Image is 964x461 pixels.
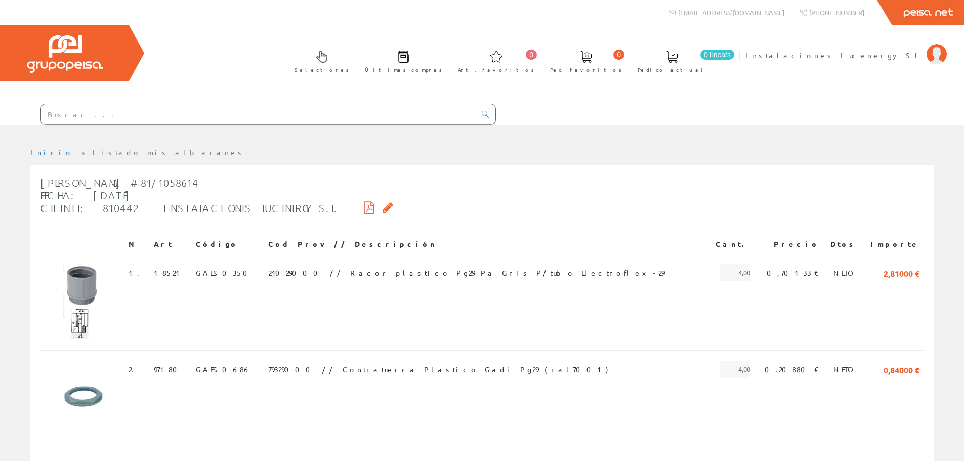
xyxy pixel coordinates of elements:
[196,361,251,378] span: GAES0686
[40,177,340,214] span: [PERSON_NAME] #81/1058614 Fecha: [DATE] Cliente: 810442 - INSTALACIONES LUCENERGY S.L.
[638,65,706,75] span: Pedido actual
[93,148,245,157] a: Listado mis albaranes
[550,65,622,75] span: Ped. favoritos
[613,50,624,60] span: 0
[150,235,192,254] th: Art
[745,50,921,60] span: Instalaciones Lucenergy Sl
[129,361,140,378] span: 2
[30,148,73,157] a: Inicio
[192,235,264,254] th: Código
[809,8,864,17] span: [PHONE_NUMBER]
[268,361,608,378] span: 79329000 // Contratuerca Plastico Gadi Pg29 (ral7001)
[720,264,750,281] span: 4,00
[124,235,150,254] th: N
[755,235,823,254] th: Precio
[526,50,537,60] span: 0
[45,361,120,437] img: Foto artículo (150x150)
[383,204,393,211] i: Solicitar por email copia firmada
[884,264,919,281] span: 2,81000 €
[154,361,183,378] span: 97180
[678,8,784,17] span: [EMAIL_ADDRESS][DOMAIN_NAME]
[364,204,374,211] i: Descargar PDF
[861,235,924,254] th: Importe
[700,50,734,60] span: 0 línea/s
[720,361,750,378] span: 4,00
[268,264,664,281] span: 24029000 // Racor plastico Pg29 Pa Gris P/tubo Electroflex-29
[884,361,919,378] span: 0,84000 €
[767,264,819,281] span: 0,70133 €
[154,264,184,281] span: 18521
[295,65,349,75] span: Selectores
[765,361,819,378] span: 0,20880 €
[137,268,146,277] a: .
[284,42,354,79] a: Selectores
[27,35,103,73] img: Grupo Peisa
[458,65,534,75] span: Art. favoritos
[41,104,476,124] input: Buscar ...
[745,42,947,52] a: Instalaciones Lucenergy Sl
[823,235,861,254] th: Dtos
[833,361,857,378] span: NETO
[132,365,140,374] a: .
[707,235,755,254] th: Cant.
[833,264,857,281] span: NETO
[365,65,442,75] span: Últimas compras
[355,42,447,79] a: Últimas compras
[196,264,254,281] span: GAES0350
[264,235,707,254] th: Cod Prov // Descripción
[129,264,146,281] span: 1
[45,264,120,340] img: Foto artículo (150x150)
